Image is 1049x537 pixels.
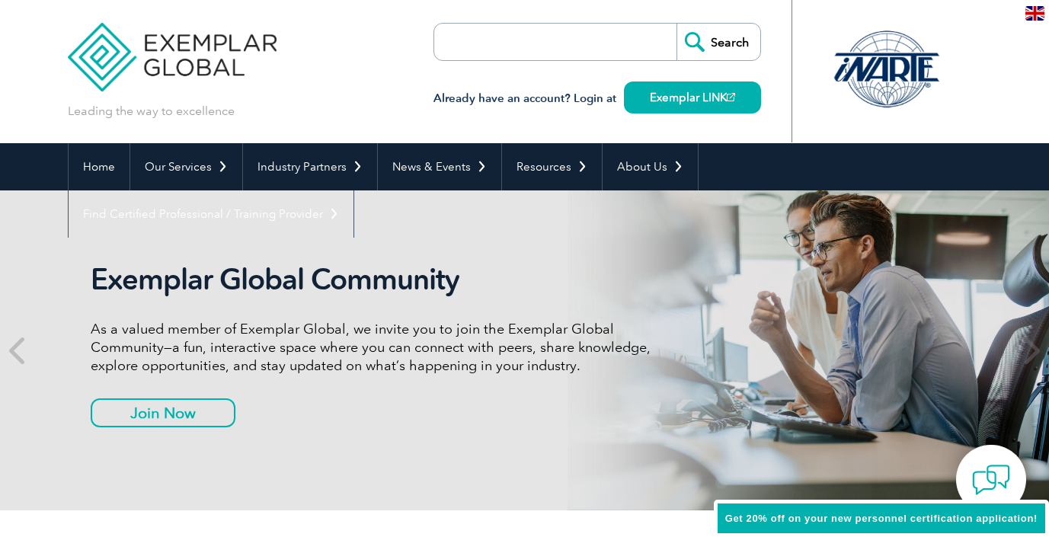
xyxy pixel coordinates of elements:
[69,143,130,190] a: Home
[378,143,501,190] a: News & Events
[68,103,235,120] p: Leading the way to excellence
[1025,6,1044,21] img: en
[91,262,662,297] h2: Exemplar Global Community
[624,82,761,113] a: Exemplar LINK
[91,398,235,427] a: Join Now
[69,190,353,238] a: Find Certified Professional / Training Provider
[502,143,602,190] a: Resources
[603,143,698,190] a: About Us
[725,513,1038,524] span: Get 20% off on your new personnel certification application!
[727,93,735,101] img: open_square.png
[972,461,1010,499] img: contact-chat.png
[243,143,377,190] a: Industry Partners
[91,320,662,375] p: As a valued member of Exemplar Global, we invite you to join the Exemplar Global Community—a fun,...
[676,24,760,60] input: Search
[130,143,242,190] a: Our Services
[433,89,761,108] h3: Already have an account? Login at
